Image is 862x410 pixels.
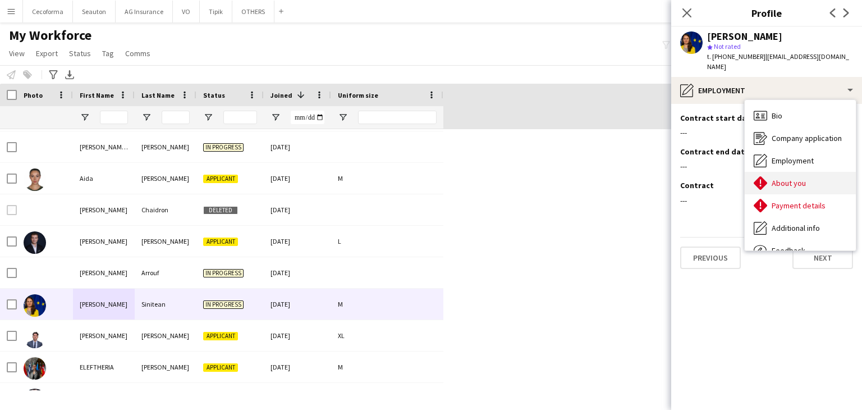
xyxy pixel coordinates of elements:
[772,133,842,143] span: Company application
[264,257,331,288] div: [DATE]
[73,1,116,22] button: Seauton
[338,237,341,245] span: L
[338,91,378,99] span: Uniform size
[772,156,814,166] span: Employment
[772,111,782,121] span: Bio
[680,195,853,206] div: ---
[745,149,856,172] div: Employment
[203,238,238,246] span: Applicant
[73,320,135,351] div: [PERSON_NAME]
[745,217,856,239] div: Additional info
[270,91,292,99] span: Joined
[680,113,755,123] h3: Contract start date
[73,194,135,225] div: [PERSON_NAME]
[264,226,331,257] div: [DATE]
[80,91,114,99] span: First Name
[772,223,820,233] span: Additional info
[203,91,225,99] span: Status
[63,68,76,81] app-action-btn: Export XLSX
[264,352,331,382] div: [DATE]
[745,172,856,194] div: About you
[338,112,348,122] button: Open Filter Menu
[73,289,135,320] div: [PERSON_NAME]
[680,161,853,171] div: ---
[135,289,196,320] div: Sinitean
[772,201,826,211] span: Payment details
[141,91,175,99] span: Last Name
[203,332,238,340] span: Applicant
[203,269,244,277] span: In progress
[141,112,152,122] button: Open Filter Menu
[135,131,196,162] div: [PERSON_NAME]
[203,112,213,122] button: Open Filter Menu
[80,112,90,122] button: Open Filter Menu
[135,320,196,351] div: [PERSON_NAME]
[772,178,806,188] span: About you
[135,194,196,225] div: Chaidron
[4,46,29,61] a: View
[707,52,849,71] span: | [EMAIL_ADDRESS][DOMAIN_NAME]
[792,247,853,269] button: Next
[745,104,856,127] div: Bio
[73,131,135,162] div: [PERSON_NAME] [PERSON_NAME]
[98,46,118,61] a: Tag
[338,331,345,340] span: XL
[680,127,853,138] div: ---
[745,194,856,217] div: Payment details
[203,206,238,215] span: Deleted
[338,363,343,371] span: M
[291,111,324,124] input: Joined Filter Input
[121,46,155,61] a: Comms
[135,226,196,257] div: [PERSON_NAME]
[203,143,244,152] span: In progress
[24,294,46,317] img: Ana-Maria Sinitean
[135,352,196,382] div: [PERSON_NAME]
[24,168,46,191] img: Aida González Arreortua
[714,42,741,51] span: Not rated
[338,300,343,308] span: M
[24,357,46,380] img: ELEFTHERIA ZAMPETAKI
[24,326,46,348] img: Arthur Boyer
[100,111,128,124] input: First Name Filter Input
[102,48,114,58] span: Tag
[173,1,200,22] button: VO
[671,6,862,20] h3: Profile
[338,174,343,183] span: M
[7,205,17,215] input: Row Selection is disabled for this row (unchecked)
[73,163,135,194] div: Aida
[73,352,135,382] div: ELEFTHERIA
[745,239,856,262] div: Feedback
[772,245,805,256] span: Feedback
[264,163,331,194] div: [DATE]
[680,247,741,269] button: Previous
[116,1,173,22] button: AG Insurance
[707,31,782,42] div: [PERSON_NAME]
[31,46,62,61] a: Export
[162,111,190,124] input: Last Name Filter Input
[264,289,331,320] div: [DATE]
[73,257,135,288] div: [PERSON_NAME]
[223,111,257,124] input: Status Filter Input
[358,111,437,124] input: Uniform size Filter Input
[680,147,749,157] h3: Contract end date
[264,131,331,162] div: [DATE]
[264,320,331,351] div: [DATE]
[135,257,196,288] div: Arrouf
[680,180,714,190] h3: Contract
[135,163,196,194] div: [PERSON_NAME]
[200,1,232,22] button: Tipik
[264,194,331,225] div: [DATE]
[65,46,95,61] a: Status
[232,1,274,22] button: OTHERS
[203,175,238,183] span: Applicant
[707,52,765,61] span: t. [PHONE_NUMBER]
[24,231,46,254] img: Ronan Dumas-Labbe
[671,77,862,104] div: Employment
[36,48,58,58] span: Export
[9,27,91,44] span: My Workforce
[73,226,135,257] div: [PERSON_NAME]
[47,68,60,81] app-action-btn: Advanced filters
[9,48,25,58] span: View
[203,300,244,309] span: In progress
[745,127,856,149] div: Company application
